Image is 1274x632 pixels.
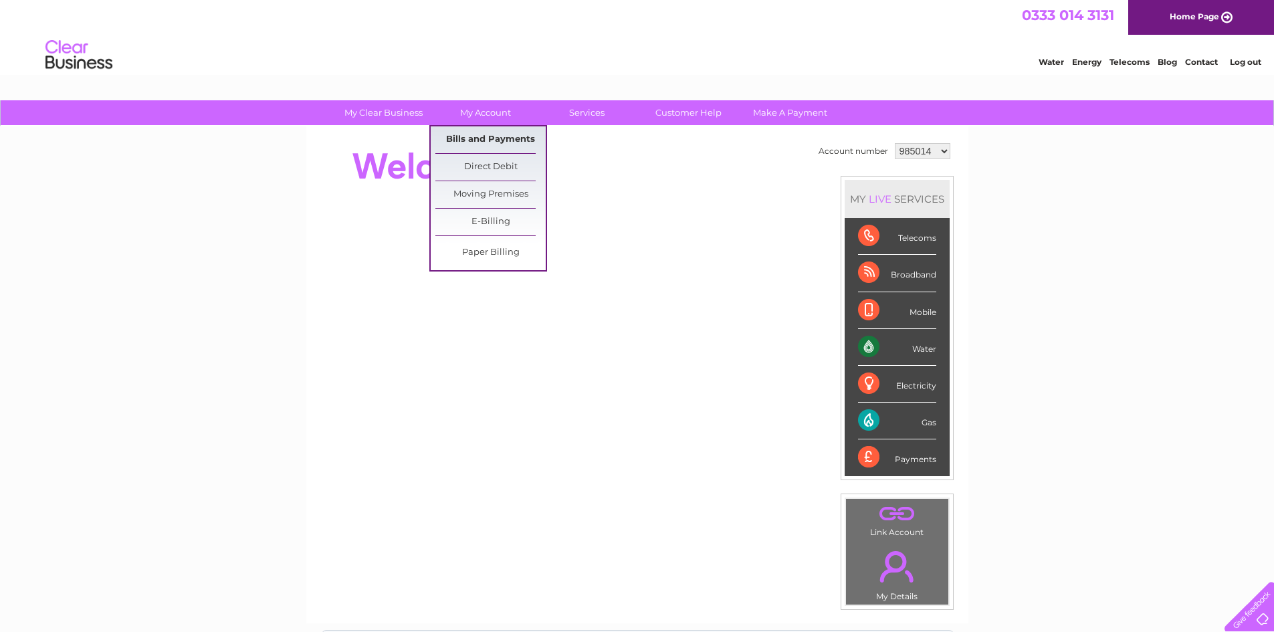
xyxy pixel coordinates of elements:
[845,498,949,540] td: Link Account
[858,292,936,329] div: Mobile
[435,181,546,208] a: Moving Premises
[430,100,540,125] a: My Account
[858,218,936,255] div: Telecoms
[858,366,936,403] div: Electricity
[1185,57,1218,67] a: Contact
[435,239,546,266] a: Paper Billing
[845,180,950,218] div: MY SERVICES
[858,329,936,366] div: Water
[45,35,113,76] img: logo.png
[532,100,642,125] a: Services
[849,502,945,526] a: .
[322,7,954,65] div: Clear Business is a trading name of Verastar Limited (registered in [GEOGRAPHIC_DATA] No. 3667643...
[435,209,546,235] a: E-Billing
[1039,57,1064,67] a: Water
[1072,57,1101,67] a: Energy
[1230,57,1261,67] a: Log out
[849,543,945,590] a: .
[866,193,894,205] div: LIVE
[858,439,936,476] div: Payments
[845,540,949,605] td: My Details
[858,255,936,292] div: Broadband
[815,140,891,163] td: Account number
[1158,57,1177,67] a: Blog
[328,100,439,125] a: My Clear Business
[435,154,546,181] a: Direct Debit
[858,403,936,439] div: Gas
[435,126,546,153] a: Bills and Payments
[633,100,744,125] a: Customer Help
[1109,57,1150,67] a: Telecoms
[735,100,845,125] a: Make A Payment
[1022,7,1114,23] a: 0333 014 3131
